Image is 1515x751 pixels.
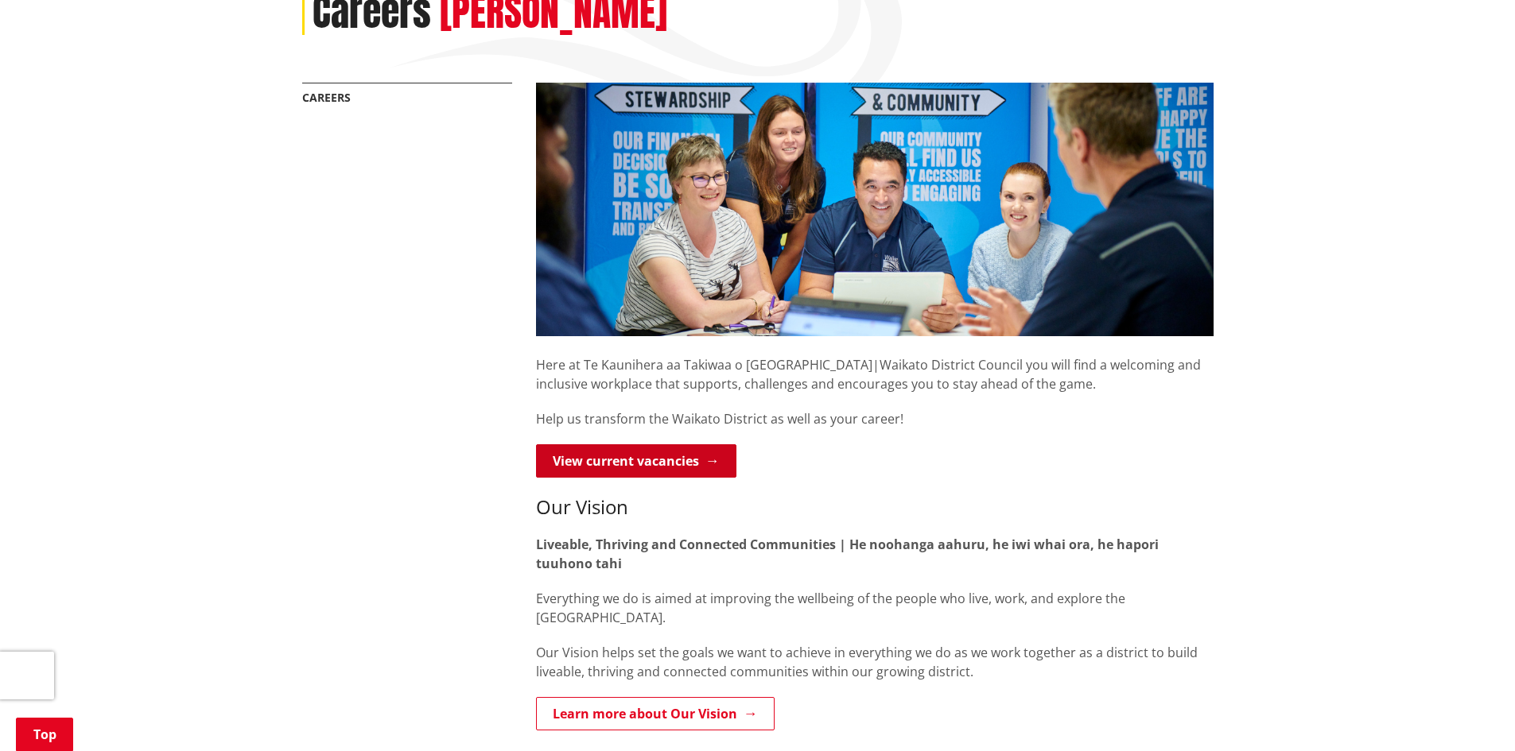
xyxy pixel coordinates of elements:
iframe: Messenger Launcher [1442,684,1499,741]
a: Learn more about Our Vision [536,697,775,730]
h3: Our Vision [536,496,1214,519]
strong: Liveable, Thriving and Connected Communities | He noohanga aahuru, he iwi whai ora, he hapori tuu... [536,536,1159,572]
a: View current vacancies [536,444,736,478]
img: Ngaaruawaahia staff discussing planning [536,83,1214,336]
p: Help us transform the Waikato District as well as your career! [536,409,1214,428]
p: Our Vision helps set the goals we want to achieve in everything we do as we work together as a di... [536,643,1214,681]
a: Careers [302,90,351,105]
a: Top [16,718,73,751]
p: Everything we do is aimed at improving the wellbeing of the people who live, work, and explore th... [536,589,1214,627]
p: Here at Te Kaunihera aa Takiwaa o [GEOGRAPHIC_DATA]|Waikato District Council you will find a welc... [536,336,1214,393]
